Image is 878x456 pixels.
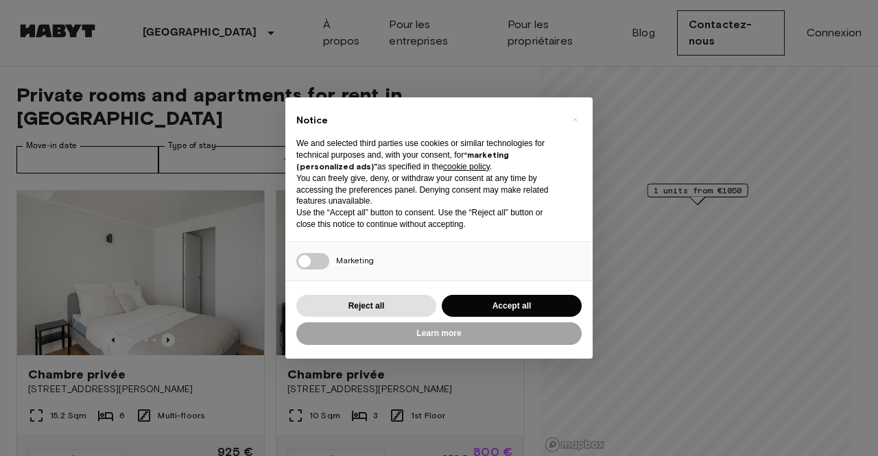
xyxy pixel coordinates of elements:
strong: “marketing (personalized ads)” [296,149,509,171]
span: Marketing [336,255,374,265]
a: cookie policy [443,162,490,171]
button: Learn more [296,322,582,345]
button: Close this notice [564,108,586,130]
button: Accept all [442,295,582,317]
button: Reject all [296,295,436,317]
span: × [573,111,578,128]
h2: Notice [296,114,560,128]
p: We and selected third parties use cookies or similar technologies for technical purposes and, wit... [296,138,560,172]
p: You can freely give, deny, or withdraw your consent at any time by accessing the preferences pane... [296,173,560,207]
p: Use the “Accept all” button to consent. Use the “Reject all” button or close this notice to conti... [296,207,560,230]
